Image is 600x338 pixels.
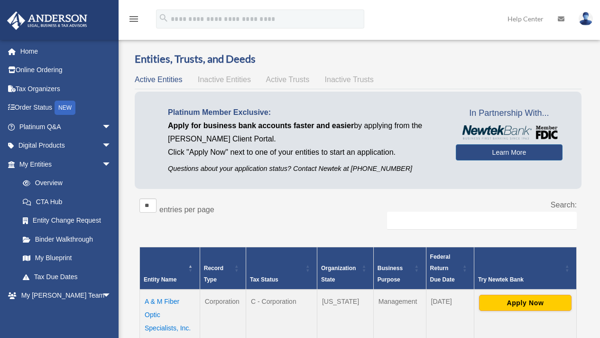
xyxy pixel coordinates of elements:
span: arrow_drop_down [102,136,121,156]
span: Organization State [321,265,356,283]
a: My Blueprint [13,249,121,268]
p: Platinum Member Exclusive: [168,106,442,119]
span: arrow_drop_down [102,155,121,174]
span: Record Type [204,265,223,283]
a: Tax Due Dates [13,267,121,286]
span: In Partnership With... [456,106,563,121]
a: Tax Organizers [7,79,126,98]
a: Platinum Q&Aarrow_drop_down [7,117,126,136]
span: Federal Return Due Date [430,253,455,283]
a: My [PERSON_NAME] Teamarrow_drop_down [7,286,126,305]
button: Apply Now [479,295,572,311]
i: menu [128,13,139,25]
p: by applying from the [PERSON_NAME] Client Portal. [168,119,442,146]
a: My Entitiesarrow_drop_down [7,155,121,174]
a: Digital Productsarrow_drop_down [7,136,126,155]
span: Entity Name [144,276,176,283]
p: Click "Apply Now" next to one of your entities to start an application. [168,146,442,159]
span: Inactive Entities [198,75,251,84]
label: Search: [551,201,577,209]
th: Try Newtek Bank : Activate to sort [474,247,576,290]
p: Questions about your application status? Contact Newtek at [PHONE_NUMBER] [168,163,442,175]
span: arrow_drop_down [102,305,121,324]
a: menu [128,17,139,25]
a: Overview [13,174,116,193]
a: Binder Walkthrough [13,230,121,249]
a: Online Ordering [7,61,126,80]
th: Record Type: Activate to sort [200,247,246,290]
span: Business Purpose [378,265,403,283]
a: Learn More [456,144,563,160]
i: search [158,13,169,23]
a: Order StatusNEW [7,98,126,118]
th: Tax Status: Activate to sort [246,247,317,290]
h3: Entities, Trusts, and Deeds [135,52,582,66]
span: Apply for business bank accounts faster and easier [168,122,354,130]
img: NewtekBankLogoSM.png [461,125,558,140]
span: Active Entities [135,75,182,84]
span: Inactive Trusts [325,75,374,84]
th: Organization State: Activate to sort [317,247,373,290]
div: Try Newtek Bank [478,274,562,285]
th: Business Purpose: Activate to sort [373,247,426,290]
div: NEW [55,101,75,115]
span: Active Trusts [266,75,310,84]
span: arrow_drop_down [102,117,121,137]
img: Anderson Advisors Platinum Portal [4,11,90,30]
span: arrow_drop_down [102,286,121,306]
span: Tax Status [250,276,278,283]
a: CTA Hub [13,192,121,211]
th: Entity Name: Activate to invert sorting [140,247,200,290]
a: My Documentsarrow_drop_down [7,305,126,324]
img: User Pic [579,12,593,26]
a: Entity Change Request [13,211,121,230]
th: Federal Return Due Date: Activate to sort [426,247,474,290]
label: entries per page [159,206,214,214]
a: Home [7,42,126,61]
